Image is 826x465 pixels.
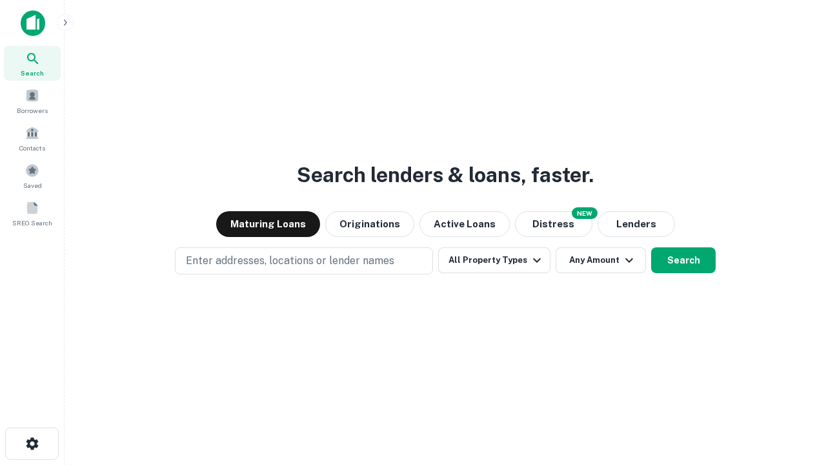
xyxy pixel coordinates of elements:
[216,211,320,237] button: Maturing Loans
[23,180,42,191] span: Saved
[761,362,826,424] iframe: Chat Widget
[598,211,675,237] button: Lenders
[12,218,52,228] span: SREO Search
[325,211,414,237] button: Originations
[19,143,45,153] span: Contacts
[556,247,646,273] button: Any Amount
[186,253,394,269] p: Enter addresses, locations or lender names
[651,247,716,273] button: Search
[438,247,550,273] button: All Property Types
[4,83,61,118] a: Borrowers
[4,158,61,193] a: Saved
[515,211,592,237] button: Search distressed loans with lien and other non-mortgage details.
[21,68,44,78] span: Search
[419,211,510,237] button: Active Loans
[17,105,48,116] span: Borrowers
[4,196,61,231] a: SREO Search
[4,46,61,81] a: Search
[175,247,433,274] button: Enter addresses, locations or lender names
[4,121,61,156] a: Contacts
[572,207,598,219] div: NEW
[297,160,594,191] h3: Search lenders & loans, faster.
[21,10,45,36] img: capitalize-icon.png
